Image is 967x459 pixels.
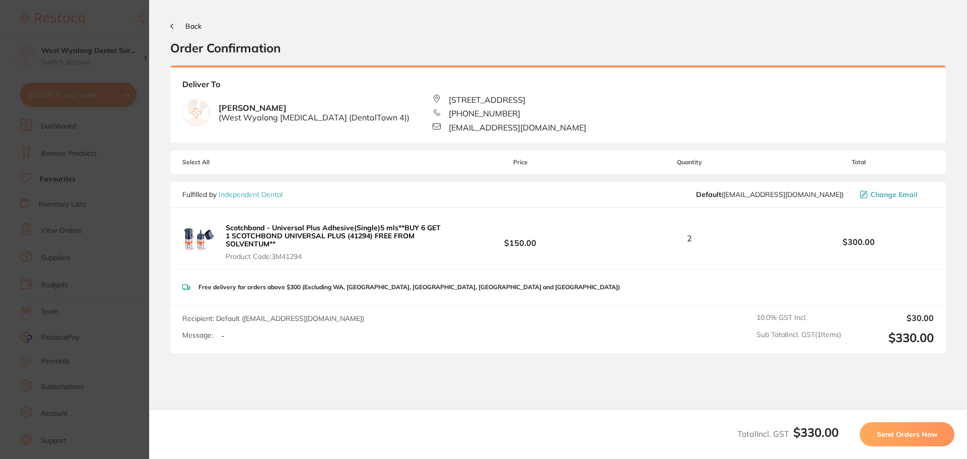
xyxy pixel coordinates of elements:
[696,190,721,199] b: Default
[449,123,586,132] span: [EMAIL_ADDRESS][DOMAIN_NAME]
[198,284,620,291] p: Free delivery for orders above $300 (Excluding WA, [GEOGRAPHIC_DATA], [GEOGRAPHIC_DATA], [GEOGRAP...
[756,313,841,322] span: 10.0 % GST Incl.
[182,222,215,254] img: Zml2Nm1sZg
[219,103,409,122] b: [PERSON_NAME]
[182,80,934,95] b: Deliver To
[849,313,934,322] output: $30.00
[183,99,210,126] img: empty.jpg
[219,190,283,199] a: Independent Dental
[687,234,692,243] span: 2
[737,429,839,439] span: Total Incl. GST
[849,331,934,345] output: $330.00
[793,425,839,440] b: $330.00
[170,40,946,55] h2: Order Confirmation
[226,252,442,260] span: Product Code: 3M41294
[784,237,934,246] b: $300.00
[784,159,934,166] span: Total
[182,331,213,340] label: Message:
[182,159,283,166] span: Select All
[219,113,409,122] span: ( West Wyalong [MEDICAL_DATA] (DentalTown 4) )
[226,223,441,248] b: Scotchbond - Universal Plus Adhesive(Single)5 mls**BUY 6 GET 1 SCOTCHBOND UNIVERSAL PLUS (41294) ...
[182,190,283,199] p: Fulfilled by
[449,109,520,118] span: [PHONE_NUMBER]
[185,22,201,31] span: Back
[860,422,954,446] button: Send Orders Now
[445,229,595,248] b: $150.00
[877,430,937,439] span: Send Orders Now
[170,22,201,30] button: Back
[445,159,595,166] span: Price
[857,190,934,199] button: Change Email
[596,159,784,166] span: Quantity
[221,331,225,340] p: -
[449,95,525,104] span: [STREET_ADDRESS]
[696,190,844,199] span: orders@independentdental.com.au
[756,331,841,345] span: Sub Total Incl. GST ( 1 Items)
[223,223,445,260] button: Scotchbond - Universal Plus Adhesive(Single)5 mls**BUY 6 GET 1 SCOTCHBOND UNIVERSAL PLUS (41294) ...
[870,190,918,199] span: Change Email
[182,314,364,323] span: Recipient: Default ( [EMAIL_ADDRESS][DOMAIN_NAME] )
